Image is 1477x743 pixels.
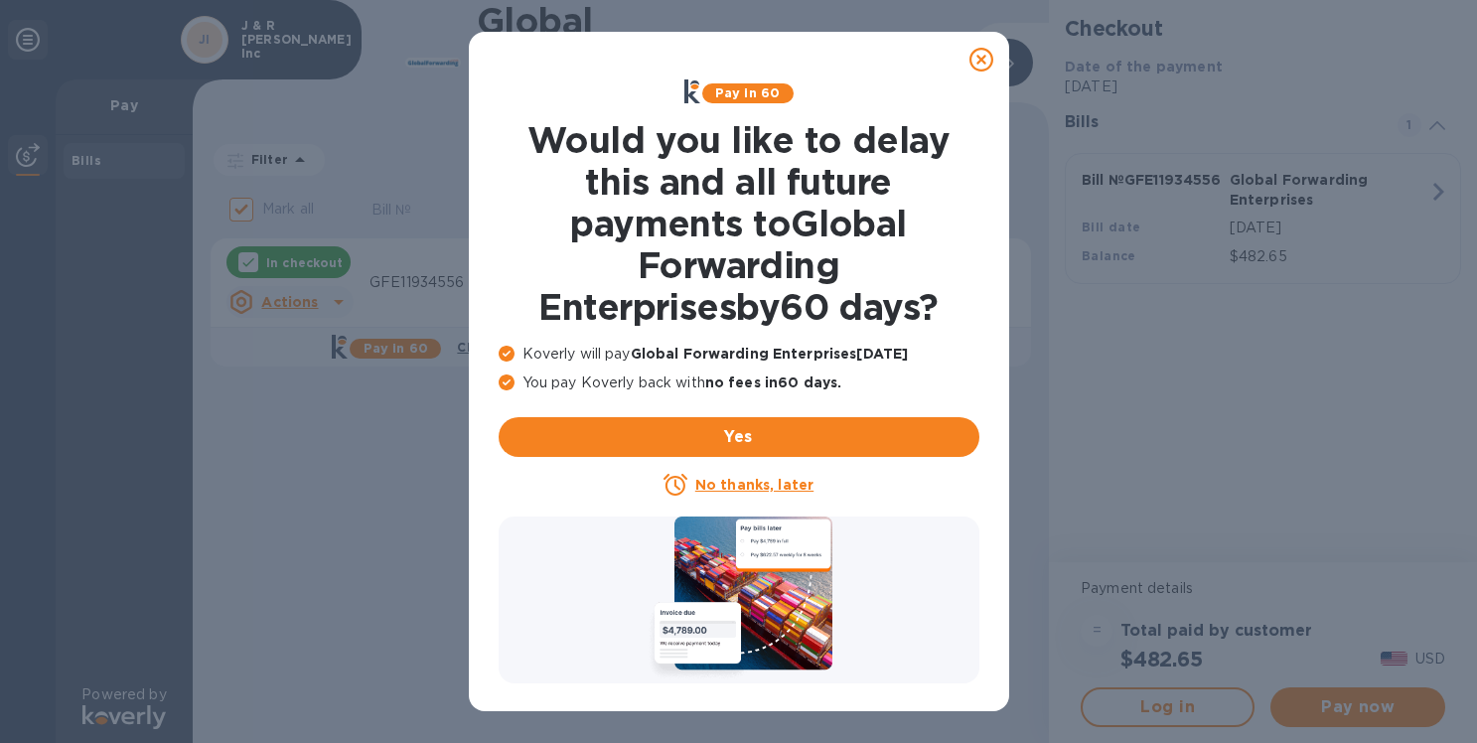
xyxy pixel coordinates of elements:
[499,372,979,393] p: You pay Koverly back with
[499,417,979,457] button: Yes
[705,374,841,390] b: no fees in 60 days .
[499,119,979,328] h1: Would you like to delay this and all future payments to Global Forwarding Enterprises by 60 days ?
[631,346,909,362] b: Global Forwarding Enterprises [DATE]
[695,477,813,493] u: No thanks, later
[715,85,780,100] b: Pay in 60
[515,425,963,449] span: Yes
[499,344,979,365] p: Koverly will pay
